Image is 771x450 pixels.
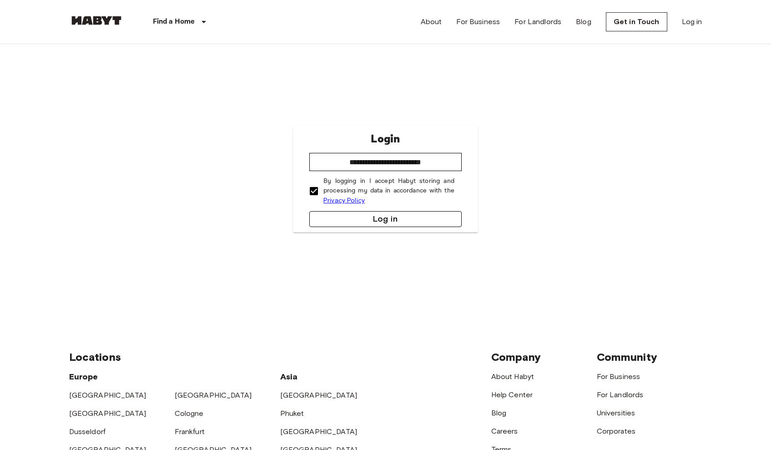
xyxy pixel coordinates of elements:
span: Europe [69,372,98,382]
a: Phuket [280,409,304,418]
a: Careers [491,427,518,435]
a: About Habyt [491,372,534,381]
a: About [421,16,442,27]
a: For Business [597,372,640,381]
a: Dusseldorf [69,427,106,436]
a: For Landlords [597,390,644,399]
a: Blog [491,409,507,417]
span: Community [597,350,657,364]
a: [GEOGRAPHIC_DATA] [280,391,358,399]
a: Log in [682,16,702,27]
a: Help Center [491,390,533,399]
p: Find a Home [153,16,195,27]
span: Locations [69,350,121,364]
a: Blog [576,16,591,27]
a: [GEOGRAPHIC_DATA] [280,427,358,436]
button: Log in [309,211,462,227]
a: Privacy Policy [323,197,365,204]
a: Cologne [175,409,204,418]
p: Login [371,131,400,147]
a: Frankfurt [175,427,205,436]
a: [GEOGRAPHIC_DATA] [69,391,146,399]
a: For Landlords [514,16,561,27]
span: Asia [280,372,298,382]
img: Habyt [69,16,124,25]
p: By logging in I accept Habyt storing and processing my data in accordance with the [323,177,454,206]
a: [GEOGRAPHIC_DATA] [175,391,252,399]
a: Universities [597,409,635,417]
span: Company [491,350,541,364]
a: For Business [456,16,500,27]
a: Corporates [597,427,636,435]
a: [GEOGRAPHIC_DATA] [69,409,146,418]
a: Get in Touch [606,12,667,31]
